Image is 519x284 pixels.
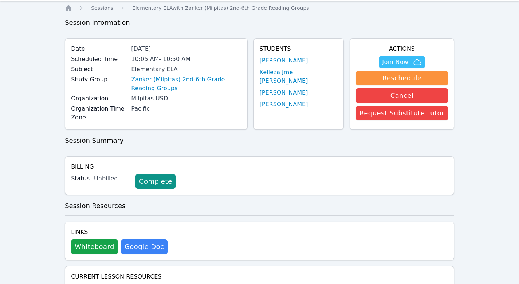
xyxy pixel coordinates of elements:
[65,4,454,12] nav: Breadcrumb
[132,4,309,12] a: Elementary ELAwith Zanker (Milpitas) 2nd-6th Grade Reading Groups
[356,88,448,103] button: Cancel
[71,55,127,64] label: Scheduled Time
[131,65,241,74] div: Elementary ELA
[260,45,338,53] h4: Students
[260,68,338,85] a: Kelleza Jme [PERSON_NAME]
[94,174,130,183] div: Unbilled
[91,5,113,11] span: Sessions
[356,71,448,85] button: Reschedule
[131,45,241,53] div: [DATE]
[71,239,118,254] button: Whiteboard
[356,106,448,120] button: Request Substitute Tutor
[71,174,90,183] label: Status
[131,104,241,113] div: Pacific
[91,4,113,12] a: Sessions
[131,94,241,103] div: Milpitas USD
[132,5,309,11] span: Elementary ELA with Zanker (Milpitas) 2nd-6th Grade Reading Groups
[65,18,454,28] h3: Session Information
[71,65,127,74] label: Subject
[379,56,424,68] button: Join Now
[71,94,127,103] label: Organization
[71,162,448,171] h4: Billing
[135,174,176,189] a: Complete
[71,228,168,237] h4: Links
[260,100,308,109] a: [PERSON_NAME]
[260,88,308,97] a: [PERSON_NAME]
[131,75,241,93] a: Zanker (Milpitas) 2nd-6th Grade Reading Groups
[71,45,127,53] label: Date
[71,272,448,281] h4: Current Lesson Resources
[121,239,168,254] a: Google Doc
[356,45,448,53] h4: Actions
[65,135,454,146] h3: Session Summary
[65,201,454,211] h3: Session Resources
[71,75,127,84] label: Study Group
[131,55,241,64] div: 10:05 AM - 10:50 AM
[260,56,308,65] a: [PERSON_NAME]
[71,104,127,122] label: Organization Time Zone
[382,58,408,66] span: Join Now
